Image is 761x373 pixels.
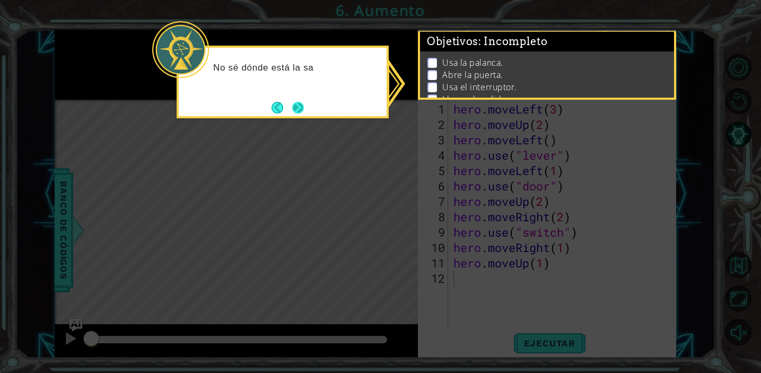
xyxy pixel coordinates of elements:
p: Usa la palanca. [442,57,503,68]
p: Usa el interruptor. [442,81,517,93]
span: Objetivos [427,35,548,48]
p: Abre la puerta. [442,69,503,81]
span: : Incompleto [478,35,547,48]
button: Next [292,102,304,114]
p: No sé dónde está la sa [213,62,379,74]
button: Back [272,102,292,114]
p: Llega a la salida. [442,93,508,105]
